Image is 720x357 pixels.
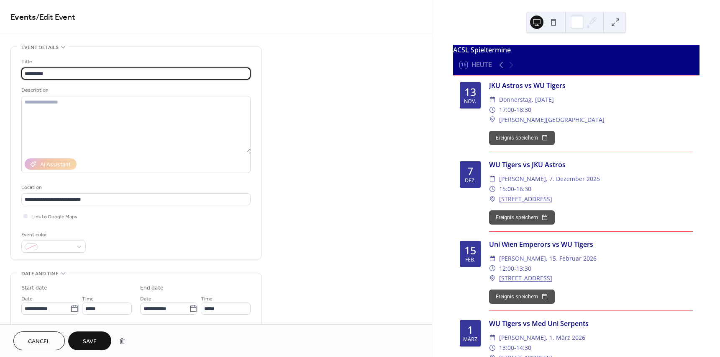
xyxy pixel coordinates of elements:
[489,273,496,283] div: ​
[499,174,600,184] span: [PERSON_NAME], 7. Dezember 2025
[467,166,473,176] div: 7
[10,9,36,26] a: Events
[489,184,496,194] div: ​
[465,257,475,263] div: Feb.
[499,95,554,105] span: Donnerstag, [DATE]
[514,105,516,115] span: -
[514,343,516,353] span: -
[499,115,605,125] a: [PERSON_NAME][GEOGRAPHIC_DATA]
[499,105,514,115] span: 17:00
[21,43,59,52] span: Event details
[140,295,151,303] span: Date
[489,105,496,115] div: ​
[514,264,516,274] span: -
[499,273,552,283] a: [STREET_ADDRESS]
[499,333,585,343] span: [PERSON_NAME], 1. März 2026
[489,80,693,91] div: JKU Astros vs WU Tigers
[464,99,476,104] div: Nov.
[464,245,476,256] div: 15
[21,183,249,192] div: Location
[499,194,552,204] a: [STREET_ADDRESS]
[489,318,693,329] div: WU Tigers vs Med Uni Serpents
[467,325,473,335] div: 1
[499,343,514,353] span: 13:00
[21,284,47,292] div: Start date
[489,264,496,274] div: ​
[28,337,50,346] span: Cancel
[464,87,476,97] div: 13
[13,331,65,350] button: Cancel
[68,331,111,350] button: Save
[21,230,84,239] div: Event color
[516,105,531,115] span: 18:30
[453,45,700,55] div: ACSL Spieltermine
[21,295,33,303] span: Date
[489,290,555,304] button: Ereignis speichern
[463,337,477,342] div: März
[82,295,94,303] span: Time
[36,9,75,26] span: / Edit Event
[499,264,514,274] span: 12:00
[489,174,496,184] div: ​
[514,184,516,194] span: -
[489,95,496,105] div: ​
[489,131,555,145] button: Ereignis speichern
[489,254,496,264] div: ​
[499,184,514,194] span: 15:00
[140,284,164,292] div: End date
[489,160,693,170] div: WU Tigers vs JKU Astros
[489,333,496,343] div: ​
[516,184,531,194] span: 16:30
[465,178,476,184] div: Dez.
[489,343,496,353] div: ​
[516,343,531,353] span: 14:30
[489,239,693,249] div: Uni Wien Emperors vs WU Tigers
[21,86,249,95] div: Description
[201,295,213,303] span: Time
[489,210,555,225] button: Ereignis speichern
[83,337,97,346] span: Save
[31,212,77,221] span: Link to Google Maps
[21,269,59,278] span: Date and time
[21,57,249,66] div: Title
[499,254,597,264] span: [PERSON_NAME], 15. Februar 2026
[489,115,496,125] div: ​
[489,194,496,204] div: ​
[516,264,531,274] span: 13:30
